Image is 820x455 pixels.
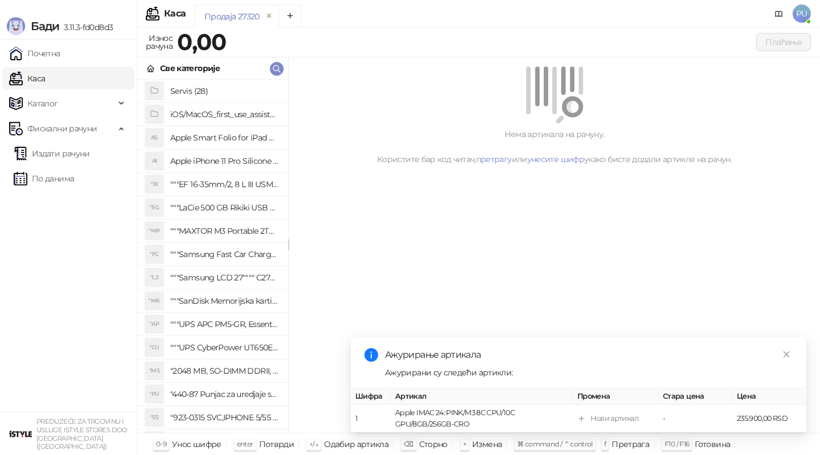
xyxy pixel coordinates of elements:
div: AS [145,129,163,147]
div: Претрага [612,437,649,452]
small: PREDUZEĆE ZA TRGOVINU I USLUGE ISTYLE STORES DOO [GEOGRAPHIC_DATA] ([GEOGRAPHIC_DATA]) [36,417,128,450]
th: Артикал [391,388,573,405]
button: Add tab [278,5,301,27]
div: Нема артикала на рачуну. Користите бар код читач, или како бисте додали артикле на рачун. [302,128,806,166]
button: remove [262,11,277,21]
span: Бади [31,19,59,33]
a: Издати рачуни [14,142,90,165]
th: Шифра [351,388,391,405]
div: "CU [145,338,163,357]
span: F10 / F16 [665,440,689,448]
div: Продаја 27320 [204,10,260,23]
div: Све категорије [160,62,220,75]
div: Ажурирани су следећи артикли: [385,366,793,379]
h4: """EF 16-35mm/2, 8 L III USM""" [170,175,279,193]
span: + [463,440,466,448]
strong: 0,00 [177,28,226,56]
div: Каса [164,9,186,18]
th: Стара цена [658,388,732,405]
h4: "923-0315 SVC,IPHONE 5/5S BATTERY REMOVAL TRAY Držač za iPhone sa kojim se otvara display [170,408,279,427]
span: enter [237,440,253,448]
td: 1 [351,405,391,433]
img: Logo [7,17,25,35]
div: "S5 [145,408,163,427]
h4: Apple iPhone 11 Pro Silicone Case - Black [170,152,279,170]
h4: """SanDisk Memorijska kartica 256GB microSDXC sa SD adapterom SDSQXA1-256G-GN6MA - Extreme PLUS, ... [170,292,279,310]
th: Цена [732,388,806,405]
h4: """UPS CyberPower UT650EG, 650VA/360W , line-int., s_uko, desktop""" [170,338,279,357]
h4: "2048 MB, SO-DIMM DDRII, 667 MHz, Napajanje 1,8 0,1 V, Latencija CL5" [170,362,279,380]
span: ⌫ [404,440,413,448]
span: 0-9 [156,440,166,448]
h4: """Samsung LCD 27"""" C27F390FHUXEN""" [170,268,279,287]
td: - [658,405,732,433]
a: По данима [14,167,74,190]
div: Износ рачуна [143,31,175,53]
div: "5G [145,198,163,217]
div: grid [137,80,288,433]
h4: "440-87 Punjac za uredjaje sa micro USB portom 4/1, Stand." [170,385,279,403]
div: "MS [145,362,163,380]
div: Потврди [259,437,294,452]
div: Нови артикал [591,413,638,424]
a: Почетна [9,42,60,65]
a: унесите шифру [527,154,589,164]
div: "FC [145,245,163,263]
span: Каталог [27,92,58,115]
div: AI [145,152,163,170]
td: Apple IMAC 24: PINK/M3 8C CPU/10C GPU/8GB/256GB-CRO [391,405,573,433]
th: Промена [573,388,658,405]
div: "SD [145,432,163,450]
div: "18 [145,175,163,193]
div: "MP [145,222,163,240]
h4: Apple Smart Folio for iPad mini (A17 Pro) - Sage [170,129,279,147]
span: f [604,440,606,448]
div: "L2 [145,268,163,287]
span: ↑/↓ [309,440,318,448]
a: Close [780,348,793,361]
span: PU [793,5,811,23]
h4: "923-0448 SVC,IPHONE,TOURQUE DRIVER KIT .65KGF- CM Šrafciger " [170,432,279,450]
button: Плаћање [756,33,811,51]
div: Ажурирање артикала [385,348,793,362]
h4: """UPS APC PM5-GR, Essential Surge Arrest,5 utic_nica""" [170,315,279,333]
h4: """LaCie 500 GB Rikiki USB 3.0 / Ultra Compact & Resistant aluminum / USB 3.0 / 2.5""""""" [170,198,279,217]
div: Унос шифре [172,437,222,452]
div: Сторно [419,437,448,452]
span: info-circle [364,348,378,362]
h4: """Samsung Fast Car Charge Adapter, brzi auto punja_, boja crna""" [170,245,279,263]
div: Измена [472,437,502,452]
td: 235.900,00 RSD [732,405,806,433]
div: "AP [145,315,163,333]
h4: Servis (28) [170,82,279,100]
span: 3.11.3-fd0d8d3 [59,22,113,32]
div: Одабир артикла [324,437,388,452]
h4: iOS/MacOS_first_use_assistance (4) [170,105,279,123]
div: "PU [145,385,163,403]
a: претрагу [476,154,512,164]
div: Готовина [695,437,730,452]
a: Каса [9,67,45,90]
span: Фискални рачуни [27,117,97,140]
h4: """MAXTOR M3 Portable 2TB 2.5"""" crni eksterni hard disk HX-M201TCB/GM""" [170,222,279,240]
div: "MK [145,292,163,310]
a: Документација [770,5,788,23]
span: close [782,350,790,358]
img: 64x64-companyLogo-77b92cf4-9946-4f36-9751-bf7bb5fd2c7d.png [9,423,32,445]
span: ⌘ command / ⌃ control [517,440,593,448]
